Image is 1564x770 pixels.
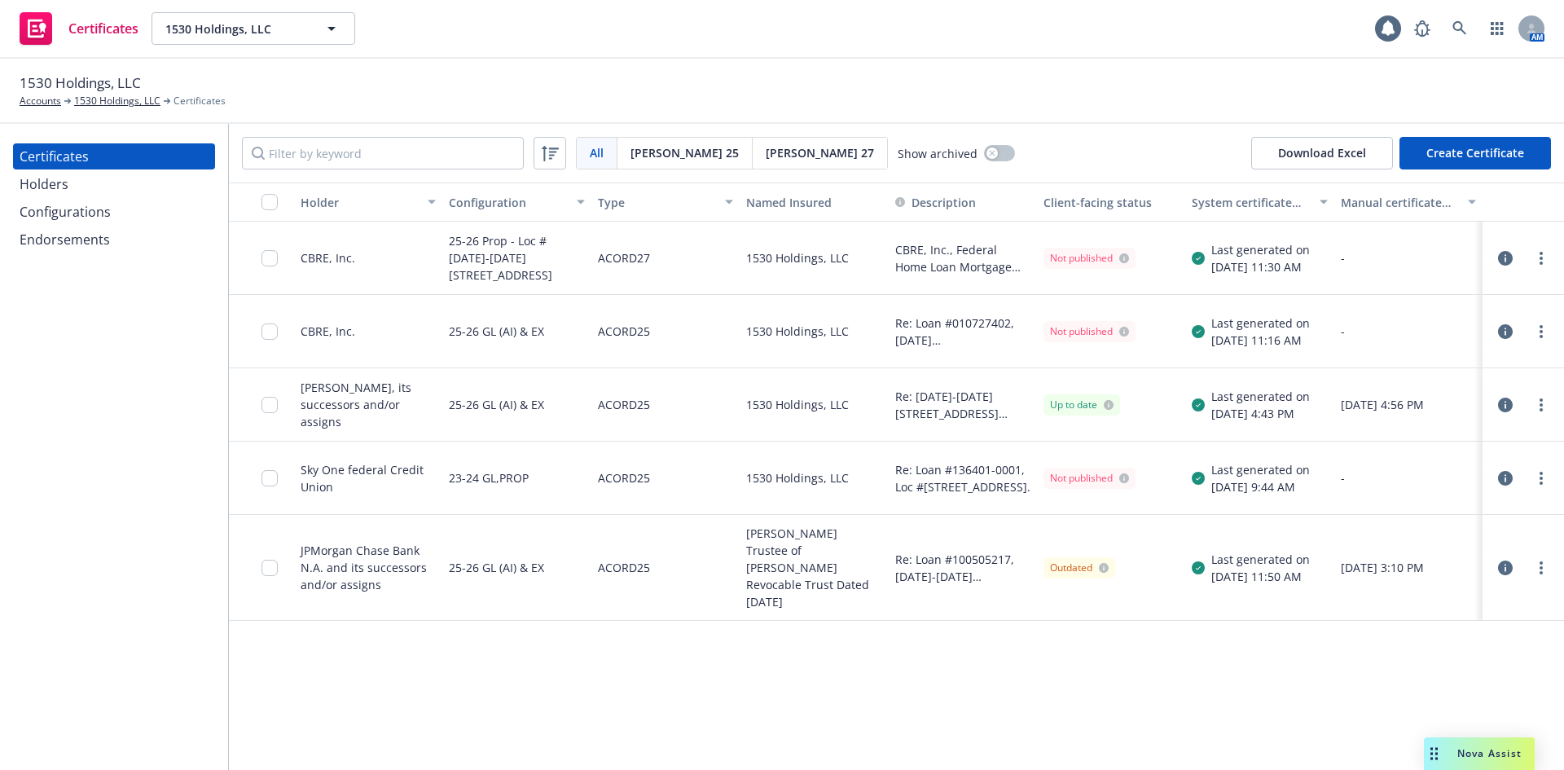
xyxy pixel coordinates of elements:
[598,194,715,211] div: Type
[898,145,977,162] span: Show archived
[895,388,1030,422] button: Re: [DATE]-[DATE][STREET_ADDRESS] #727402. [PERSON_NAME], its successors and/or assigns is includ...
[895,194,976,211] button: Description
[1211,478,1310,495] div: [DATE] 9:44 AM
[1399,137,1551,169] button: Create Certificate
[1037,183,1185,222] button: Client-facing status
[740,295,888,368] div: 1530 Holdings, LLC
[20,199,111,225] div: Configurations
[1050,398,1114,412] div: Up to date
[1211,388,1310,405] div: Last generated on
[746,194,881,211] div: Named Insured
[895,551,1030,585] button: Re: Loan #100505217, [DATE]-[DATE][STREET_ADDRESS]. JPMorgan Chase Bank N.A. and its successors a...
[20,73,141,94] span: 1530 Holdings, LLC
[1481,12,1513,45] a: Switch app
[261,194,278,210] input: Select all
[1443,12,1476,45] a: Search
[242,137,524,169] input: Filter by keyword
[449,525,544,610] div: 25-26 GL (AI) & EX
[174,94,226,108] span: Certificates
[261,397,278,413] input: Toggle Row Selected
[895,315,1030,349] button: Re: Loan #010727402, [DATE][STREET_ADDRESS][DATE] CBRE, Inc. Federal Home Loan Mortgage Corporati...
[1424,737,1535,770] button: Nova Assist
[1211,568,1310,585] div: [DATE] 11:50 AM
[1211,332,1310,349] div: [DATE] 11:16 AM
[740,222,888,295] div: 1530 Holdings, LLC
[449,451,529,504] div: 23-24 GL,PROP
[590,144,604,161] span: All
[13,171,215,197] a: Holders
[1531,469,1551,488] a: more
[1251,137,1393,169] button: Download Excel
[740,368,888,442] div: 1530 Holdings, LLC
[1192,194,1309,211] div: System certificate last generated
[1185,183,1333,222] button: System certificate last generated
[1334,183,1483,222] button: Manual certificate last generated
[1211,315,1310,332] div: Last generated on
[301,194,418,211] div: Holder
[1341,469,1476,486] div: -
[1050,324,1129,339] div: Not published
[13,199,215,225] a: Configurations
[598,231,650,284] div: ACORD27
[449,231,584,284] div: 25-26 Prop - Loc #[DATE]-[DATE][STREET_ADDRESS]
[1050,471,1129,486] div: Not published
[1531,249,1551,268] a: more
[301,461,436,495] div: Sky One federal Credit Union
[261,323,278,340] input: Toggle Row Selected
[598,378,650,431] div: ACORD25
[1341,559,1476,576] div: [DATE] 3:10 PM
[766,144,874,161] span: [PERSON_NAME] 27
[74,94,160,108] a: 1530 Holdings, LLC
[301,542,436,593] div: JPMorgan Chase Bank N.A. and its successors and/or assigns
[1531,558,1551,578] a: more
[261,560,278,576] input: Toggle Row Selected
[598,451,650,504] div: ACORD25
[261,470,278,486] input: Toggle Row Selected
[449,378,544,431] div: 25-26 GL (AI) & EX
[740,183,888,222] button: Named Insured
[591,183,740,222] button: Type
[20,94,61,108] a: Accounts
[630,144,739,161] span: [PERSON_NAME] 25
[1043,194,1179,211] div: Client-facing status
[1406,12,1439,45] a: Report a Bug
[1211,461,1310,478] div: Last generated on
[1211,258,1310,275] div: [DATE] 11:30 AM
[1341,249,1476,266] div: -
[1211,551,1310,568] div: Last generated on
[449,305,544,358] div: 25-26 GL (AI) & EX
[1531,322,1551,341] a: more
[449,194,566,211] div: Configuration
[1211,405,1310,422] div: [DATE] 4:43 PM
[261,250,278,266] input: Toggle Row Selected
[13,227,215,253] a: Endorsements
[301,249,355,266] div: CBRE, Inc.
[294,183,442,222] button: Holder
[1050,251,1129,266] div: Not published
[1341,194,1458,211] div: Manual certificate last generated
[13,6,145,51] a: Certificates
[68,22,138,35] span: Certificates
[1050,561,1109,575] div: Outdated
[20,227,110,253] div: Endorsements
[442,183,591,222] button: Configuration
[1457,746,1522,760] span: Nova Assist
[20,143,89,169] div: Certificates
[301,379,436,430] div: [PERSON_NAME], its successors and/or assigns
[1341,323,1476,340] div: -
[895,461,1030,495] span: Re: Loan #136401-0001, Loc #[STREET_ADDRESS].
[895,241,1030,275] button: CBRE, Inc., Federal Home Loan Mortgage Corporation, as Master Servicer, on behalf of U.S. Bank Tr...
[1211,241,1310,258] div: Last generated on
[1341,396,1476,413] div: [DATE] 4:56 PM
[598,305,650,358] div: ACORD25
[740,442,888,515] div: 1530 Holdings, LLC
[152,12,355,45] button: 1530 Holdings, LLC
[598,525,650,610] div: ACORD25
[301,323,355,340] div: CBRE, Inc.
[13,143,215,169] a: Certificates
